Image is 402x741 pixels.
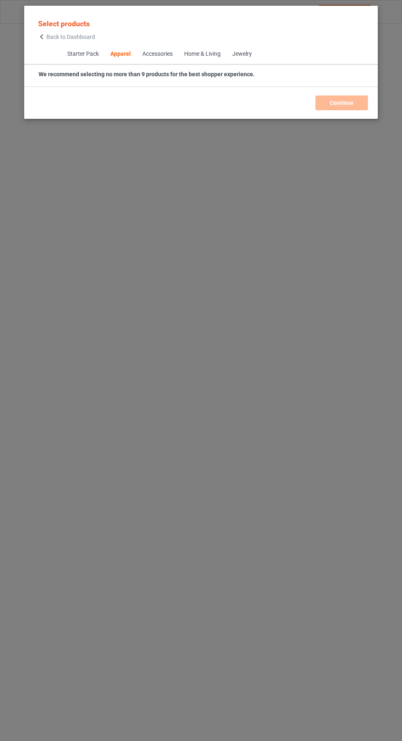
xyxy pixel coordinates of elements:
[38,19,90,28] span: Select products
[110,50,130,58] div: Apparel
[61,44,104,64] span: Starter Pack
[142,50,172,58] div: Accessories
[232,50,251,58] div: Jewelry
[39,71,255,77] strong: We recommend selecting no more than 9 products for the best shopper experience.
[46,34,95,40] span: Back to Dashboard
[184,50,220,58] div: Home & Living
